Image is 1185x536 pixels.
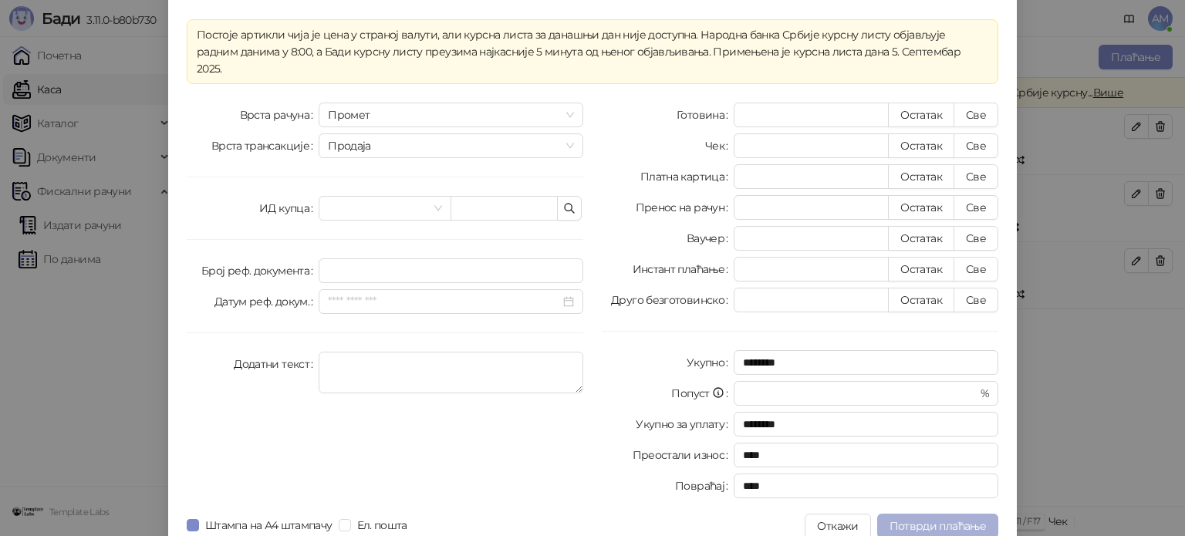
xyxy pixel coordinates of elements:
[687,350,734,375] label: Укупно
[687,226,734,251] label: Ваучер
[954,257,998,281] button: Све
[633,257,734,281] label: Инстант плаћање
[214,289,319,314] label: Датум реф. докум.
[954,164,998,189] button: Све
[636,412,734,437] label: Укупно за уплату
[671,381,734,406] label: Попуст
[211,133,319,158] label: Врста трансакције
[199,517,339,534] span: Штампа на А4 штампачу
[351,517,414,534] span: Ел. пошта
[240,103,319,127] label: Врста рачуна
[954,133,998,158] button: Све
[888,288,954,312] button: Остатак
[234,352,319,376] label: Додатни текст
[328,103,574,126] span: Промет
[888,226,954,251] button: Остатак
[328,134,574,157] span: Продаја
[636,195,734,220] label: Пренос на рачун
[640,164,734,189] label: Платна картица
[888,195,954,220] button: Остатак
[888,133,954,158] button: Остатак
[888,103,954,127] button: Остатак
[954,103,998,127] button: Све
[633,443,734,467] label: Преостали износ
[705,133,734,158] label: Чек
[675,474,734,498] label: Повраћај
[890,519,986,533] span: Потврди плаћање
[319,352,583,393] textarea: Додатни текст
[319,258,583,283] input: Број реф. документа
[328,293,560,310] input: Датум реф. докум.
[954,226,998,251] button: Све
[888,164,954,189] button: Остатак
[259,196,319,221] label: ИД купца
[888,257,954,281] button: Остатак
[677,103,734,127] label: Готовина
[954,288,998,312] button: Све
[197,26,988,77] div: Постоје артикли чија је цена у страној валути, али курсна листа за данашњи дан није доступна. Нар...
[201,258,319,283] label: Број реф. документа
[611,288,734,312] label: Друго безготовинско
[954,195,998,220] button: Све
[743,382,977,405] input: Попуст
